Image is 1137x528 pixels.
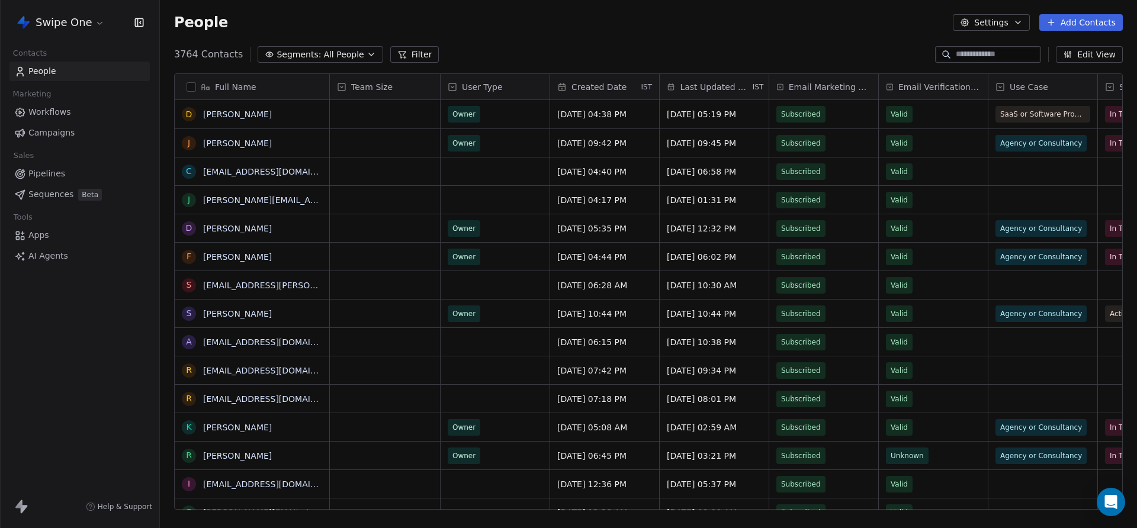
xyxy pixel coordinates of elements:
div: Open Intercom Messenger [1097,488,1125,516]
a: [EMAIL_ADDRESS][DOMAIN_NAME] [203,366,348,375]
span: Email Verification Status [898,81,981,93]
a: [EMAIL_ADDRESS][DOMAIN_NAME] [203,337,348,347]
span: Subscribed [781,365,821,376]
span: Pipelines [28,168,65,180]
span: Valid [891,251,908,263]
span: [DATE] 12:36 PM [557,478,652,490]
span: Created Date [571,81,627,93]
span: [DATE] 08:00 AM [667,507,762,519]
span: Subscribed [781,507,821,519]
span: Email Marketing Consent [789,81,871,93]
div: S [187,307,192,320]
div: grid [175,100,330,510]
span: Owner [452,223,476,234]
a: Help & Support [86,502,152,511]
span: Contacts [8,44,52,62]
a: [PERSON_NAME] [203,309,272,318]
div: i [188,478,190,490]
span: In Trial [1110,450,1133,462]
span: Valid [891,194,908,206]
div: c [186,165,192,178]
span: [DATE] 10:38 PM [667,336,762,348]
span: Owner [452,251,476,263]
span: 3764 Contacts [174,47,243,62]
span: Help & Support [98,502,152,511]
span: Valid [891,507,908,519]
span: Agency or Consultancy [1000,450,1082,462]
div: s [187,279,192,291]
div: Created DateIST [550,74,659,99]
span: [DATE] 05:08 AM [557,421,652,433]
span: Tools [8,208,37,226]
a: AI Agents [9,246,150,266]
span: Agency or Consultancy [1000,223,1082,234]
div: Email Verification Status [879,74,988,99]
span: Valid [891,365,908,376]
span: [DATE] 09:45 PM [667,137,762,149]
span: [DATE] 08:01 PM [667,393,762,405]
div: R [186,449,192,462]
span: Beta [78,189,102,201]
span: Subscribed [781,308,821,320]
span: Owner [452,450,476,462]
span: [DATE] 09:34 PM [667,365,762,376]
div: F [187,250,191,263]
span: Marketing [8,85,56,103]
span: Valid [891,336,908,348]
span: Subscribed [781,166,821,178]
span: In Trial [1110,223,1133,234]
span: Subscribed [781,336,821,348]
a: [EMAIL_ADDRESS][DOMAIN_NAME] [203,394,348,404]
button: Swipe One [14,12,107,33]
span: Team Size [351,81,393,93]
div: a [186,336,192,348]
a: [PERSON_NAME] [203,110,272,119]
div: j [188,194,190,206]
span: [DATE] 06:28 AM [557,279,652,291]
span: Subscribed [781,251,821,263]
span: Campaigns [28,127,75,139]
span: User Type [462,81,503,93]
span: Agency or Consultancy [1000,421,1082,433]
a: People [9,62,150,81]
span: Owner [452,421,476,433]
span: People [174,14,228,31]
span: IST [641,82,652,92]
span: [DATE] 12:32 PM [667,223,762,234]
div: r [186,364,192,376]
button: Filter [390,46,439,63]
span: [DATE] 05:19 PM [667,108,762,120]
span: Valid [891,421,908,433]
span: Workflows [28,106,71,118]
a: Pipelines [9,164,150,183]
span: Subscribed [781,421,821,433]
span: Subscribed [781,450,821,462]
span: Agency or Consultancy [1000,137,1082,149]
a: [PERSON_NAME] [203,252,272,262]
span: Agency or Consultancy [1000,308,1082,320]
div: K [186,421,191,433]
div: Full Name [175,74,329,99]
span: Subscribed [781,137,821,149]
span: [DATE] 10:44 PM [557,308,652,320]
span: Last Updated Date [680,81,750,93]
span: [DATE] 10:44 PM [667,308,762,320]
span: Subscribed [781,108,821,120]
span: [DATE] 07:18 PM [557,393,652,405]
span: Subscribed [781,194,821,206]
a: Workflows [9,102,150,122]
span: Valid [891,223,908,234]
a: Campaigns [9,123,150,143]
span: Valid [891,478,908,490]
span: In Trial [1110,137,1133,149]
div: r [186,392,192,405]
span: [DATE] 04:38 PM [557,108,652,120]
span: Valid [891,308,908,320]
span: In Trial [1110,251,1133,263]
span: Subscribed [781,393,821,405]
a: [PERSON_NAME] [203,451,272,461]
span: Valid [891,137,908,149]
span: Valid [891,108,908,120]
button: Edit View [1056,46,1123,63]
span: [DATE] 06:02 PM [667,251,762,263]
